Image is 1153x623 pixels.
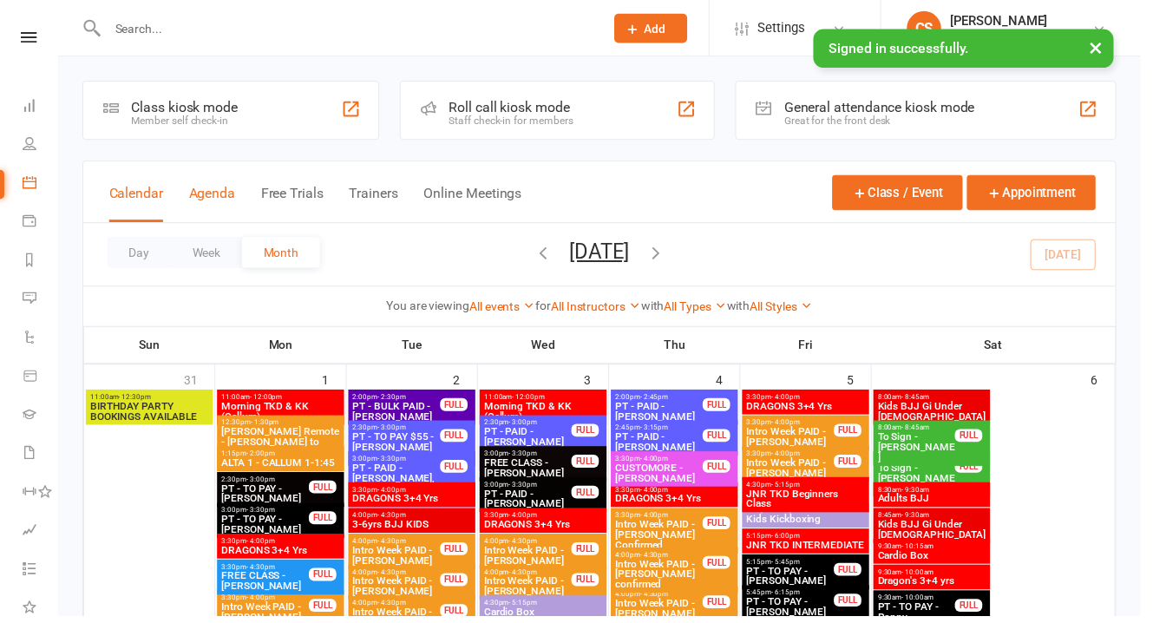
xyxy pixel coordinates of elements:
span: - 6:00pm [780,538,809,546]
span: 3:00pm [223,512,313,520]
button: Agenda [191,187,238,225]
span: - 4:30pm [514,574,543,582]
span: 4:00pm [356,543,446,551]
a: All Styles [758,303,822,317]
span: - 9:30am [912,517,940,525]
span: 8:30am [887,491,998,499]
span: 2:00pm [621,397,711,405]
span: Kids BJJ Gi Under [DEMOGRAPHIC_DATA] [887,525,998,546]
span: 4:00pm [488,543,579,551]
div: 6 [1103,369,1127,397]
span: - 10:00am [912,574,944,582]
span: 3:30pm [356,491,477,499]
th: Mon [218,331,350,367]
span: - 2:45pm [647,397,676,405]
span: DRAGONS 3+4 Yrs [754,405,875,416]
div: 5 [856,369,881,397]
div: CS [917,11,952,46]
span: 5:15pm [754,564,844,572]
span: - 4:30pm [249,569,278,577]
span: Signed in successfully. [838,41,979,57]
div: FULL [445,580,473,593]
button: Day [108,239,173,271]
div: 4 [724,369,748,397]
div: FULL [312,517,340,530]
span: 5:15pm [754,538,875,546]
span: 1:15pm [223,455,344,462]
span: Intro Week PAID - [PERSON_NAME] confirmed [621,565,711,596]
span: 9:30am [887,600,966,608]
span: 3:30pm [754,397,875,405]
span: - 2:00pm [249,455,278,462]
span: - 3:00pm [249,481,278,489]
a: Calendar [23,167,58,206]
span: 3:30pm [754,423,844,431]
th: Wed [483,331,616,367]
span: 4:00pm [621,557,711,565]
span: - 4:00pm [514,517,543,525]
span: - 4:00pm [780,423,809,431]
span: - 4:00pm [647,517,676,525]
span: 3:00pm [488,455,579,462]
div: FULL [843,460,871,473]
span: 4:00pm [356,517,477,525]
span: 11:00am [488,397,610,405]
span: Intro Week PAID - [PERSON_NAME] [356,582,446,603]
strong: with [735,302,758,316]
span: - 5:45pm [780,564,809,572]
div: 1 [325,369,350,397]
span: 4:00pm [356,606,446,613]
th: Thu [616,331,749,367]
a: Product Sales [23,362,58,401]
span: - 3:00pm [514,423,543,431]
span: - 2:30pm [382,397,410,405]
div: 3 [591,369,615,397]
span: 4:00pm [621,597,711,605]
span: 2:30pm [356,429,446,436]
span: 11:00am [223,397,344,405]
input: Search... [103,16,599,41]
div: FULL [445,465,473,478]
span: - 12:00pm [518,397,551,405]
span: Intro Week PAID - [PERSON_NAME] [754,462,844,483]
span: DRAGONS 3+4 Yrs [621,499,743,509]
div: FULL [843,429,871,442]
span: DRAGONS 3+4 Yrs [356,499,477,509]
span: DRAGONS 3+4 Yrs [223,551,344,561]
span: 2:45pm [621,429,711,436]
span: - 6:15pm [780,595,809,603]
span: - 9:30am [912,491,940,499]
span: - 4:00pm [249,600,278,608]
div: FULL [711,434,738,447]
div: FULL [312,606,340,619]
button: Class / Event [842,177,973,213]
div: FULL [711,465,738,478]
div: FULL [578,429,606,442]
div: FULL [966,465,993,478]
div: FULL [711,602,738,615]
div: Roll call kiosk mode [454,100,580,116]
a: All Types [671,303,735,317]
span: 2:30pm [488,423,579,431]
div: FULL [312,486,340,499]
div: FULL [445,434,473,447]
span: 3:30pm [223,543,344,551]
button: [DATE] [576,242,637,266]
span: - 4:30pm [647,597,676,605]
button: × [1092,30,1124,67]
span: - 12:00pm [252,397,285,405]
div: FULL [578,548,606,561]
span: JNR TKD Beginners Class [754,494,875,515]
div: FULL [445,548,473,561]
span: - 5:15pm [514,606,543,613]
span: 4:00pm [488,574,579,582]
div: FULL [843,600,871,613]
a: Payments [23,206,58,245]
span: [PERSON_NAME] Remote - [PERSON_NAME] to cover 330-645 and [PERSON_NAME] to co... [223,431,344,473]
span: PT - TO PAY - [PERSON_NAME] [223,520,313,541]
span: Add [652,22,673,36]
span: PT - BULK PAID - [PERSON_NAME] [356,405,446,426]
a: Dashboard [23,89,58,128]
span: - 4:30pm [382,606,410,613]
span: - 5:15pm [780,486,809,494]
